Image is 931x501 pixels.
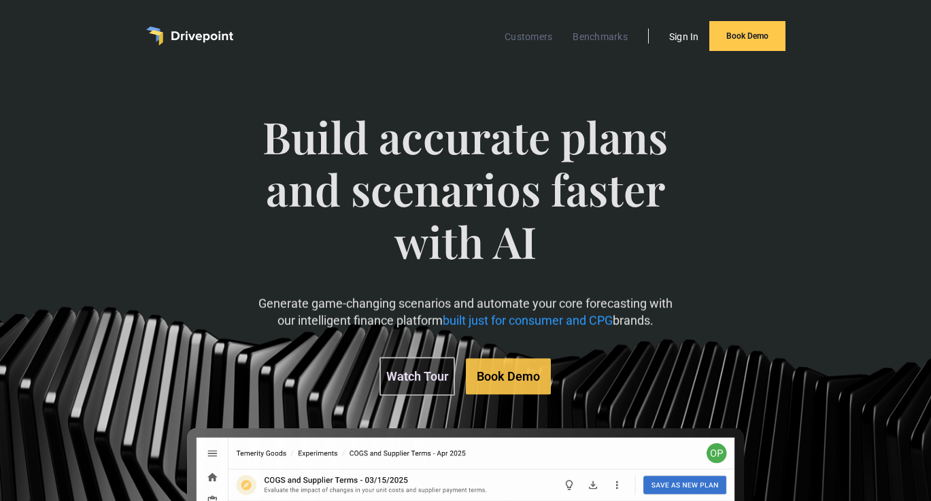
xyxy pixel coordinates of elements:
[146,27,233,46] a: home
[466,358,551,394] a: Book Demo
[662,28,706,46] a: Sign In
[709,21,785,51] a: Book Demo
[255,295,676,329] p: Generate game-changing scenarios and automate your core forecasting with our intelligent finance ...
[498,28,559,46] a: Customers
[255,111,676,294] span: Build accurate plans and scenarios faster with AI
[566,28,634,46] a: Benchmarks
[379,357,455,396] a: Watch Tour
[443,313,613,328] span: built just for consumer and CPG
